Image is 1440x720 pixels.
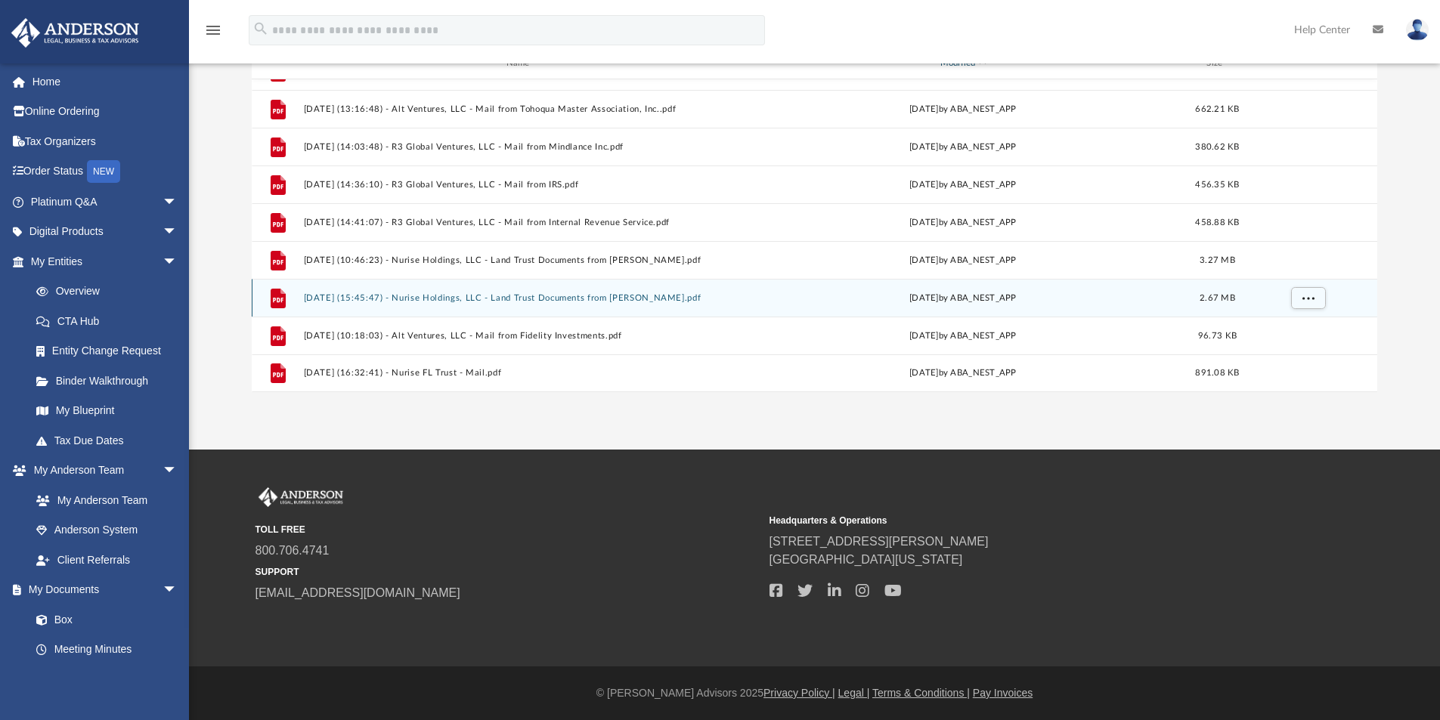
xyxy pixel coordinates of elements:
[21,604,185,635] a: Box
[11,126,200,156] a: Tax Organizers
[21,635,193,665] a: Meeting Minutes
[11,66,200,97] a: Home
[745,253,1181,267] div: [DATE] by ABA_NEST_APP
[255,544,330,557] a: 800.706.4741
[204,29,222,39] a: menu
[163,575,193,606] span: arrow_drop_down
[255,487,346,507] img: Anderson Advisors Platinum Portal
[303,331,739,341] button: [DATE] (10:18:03) - Alt Ventures, LLC - Mail from Fidelity Investments.pdf
[745,140,1181,153] div: [DATE] by ABA_NEST_APP
[21,485,185,515] a: My Anderson Team
[163,456,193,487] span: arrow_drop_down
[303,142,739,152] button: [DATE] (14:03:48) - R3 Global Ventures, LLC - Mail from Mindlance Inc.pdf
[21,336,200,366] a: Entity Change Request
[1406,19,1429,41] img: User Pic
[21,515,193,545] a: Anderson System
[745,57,1180,70] div: Modified
[11,217,200,247] a: Digital Productsarrow_drop_down
[259,57,296,70] div: id
[763,687,835,699] a: Privacy Policy |
[303,218,739,227] button: [DATE] (14:41:07) - R3 Global Ventures, LLC - Mail from Internal Revenue Service.pdf
[252,79,1378,392] div: grid
[770,514,1273,527] small: Headquarters & Operations
[255,586,460,599] a: [EMAIL_ADDRESS][DOMAIN_NAME]
[303,180,739,190] button: [DATE] (14:36:10) - R3 Global Ventures, LLC - Mail from IRS.pdf
[204,21,222,39] i: menu
[745,366,1181,380] div: [DATE] by ABA_NEST_APP
[189,685,1440,701] div: © [PERSON_NAME] Advisors 2025
[1200,255,1235,264] span: 3.27 MB
[255,523,759,536] small: TOLL FREE
[87,160,120,183] div: NEW
[163,246,193,277] span: arrow_drop_down
[1195,142,1239,150] span: 380.62 KB
[163,187,193,218] span: arrow_drop_down
[1195,218,1239,226] span: 458.88 KB
[252,20,269,37] i: search
[838,687,870,699] a: Legal |
[745,215,1181,229] div: [DATE] by ABA_NEST_APP
[163,217,193,248] span: arrow_drop_down
[1195,369,1239,377] span: 891.08 KB
[1198,331,1237,339] span: 96.73 KB
[11,187,200,217] a: Platinum Q&Aarrow_drop_down
[11,246,200,277] a: My Entitiesarrow_drop_down
[11,575,193,605] a: My Documentsarrow_drop_down
[7,18,144,48] img: Anderson Advisors Platinum Portal
[973,687,1033,699] a: Pay Invoices
[1195,180,1239,188] span: 456.35 KB
[303,255,739,265] button: [DATE] (10:46:23) - Nurise Holdings, LLC - Land Trust Documents from [PERSON_NAME].pdf
[1290,286,1325,309] button: More options
[21,664,185,694] a: Forms Library
[11,456,193,486] a: My Anderson Teamarrow_drop_down
[303,104,739,114] button: [DATE] (13:16:48) - Alt Ventures, LLC - Mail from Tohoqua Master Association, Inc..pdf
[303,368,739,378] button: [DATE] (16:32:41) - Nurise FL Trust - Mail.pdf
[21,396,193,426] a: My Blueprint
[745,329,1181,342] div: [DATE] by ABA_NEST_APP
[1200,293,1235,301] span: 2.67 MB
[1254,57,1360,70] div: id
[303,293,739,303] button: [DATE] (15:45:47) - Nurise Holdings, LLC - Land Trust Documents from [PERSON_NAME].pdf
[21,425,200,456] a: Tax Due Dates
[11,156,200,187] a: Order StatusNEW
[11,97,200,127] a: Online Ordering
[21,306,200,336] a: CTA Hub
[872,687,970,699] a: Terms & Conditions |
[21,277,200,307] a: Overview
[745,102,1181,116] div: [DATE] by ABA_NEST_APP
[745,291,1181,304] div: [DATE] by ABA_NEST_APP
[302,57,738,70] div: Name
[1195,104,1239,113] span: 662.21 KB
[1187,57,1247,70] div: Size
[770,535,989,548] a: [STREET_ADDRESS][PERSON_NAME]
[21,545,193,575] a: Client Referrals
[745,178,1181,191] div: [DATE] by ABA_NEST_APP
[255,565,759,579] small: SUPPORT
[770,553,963,566] a: [GEOGRAPHIC_DATA][US_STATE]
[21,366,200,396] a: Binder Walkthrough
